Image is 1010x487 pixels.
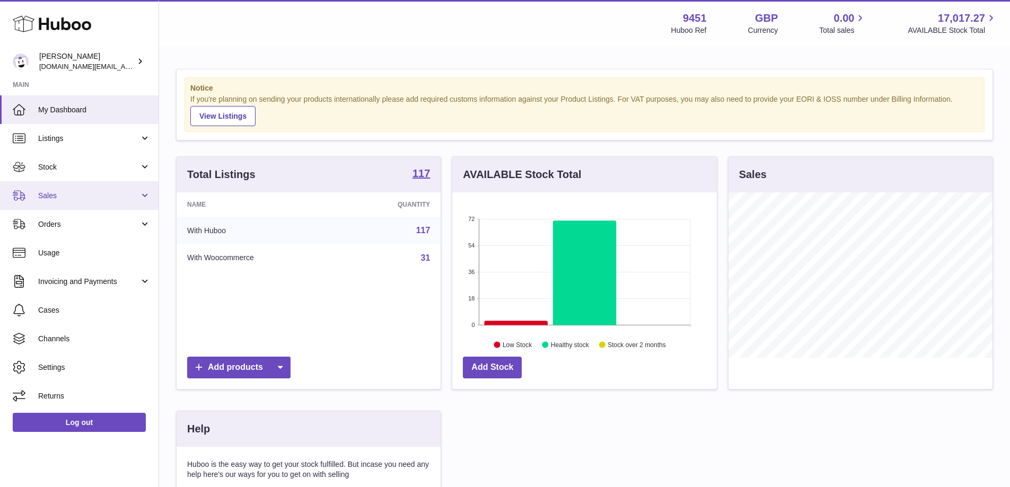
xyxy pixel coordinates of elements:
span: AVAILABLE Stock Total [908,25,997,36]
img: amir.ch@gmail.com [13,54,29,69]
a: Add products [187,357,291,378]
text: 18 [469,295,475,302]
p: Huboo is the easy way to get your stock fulfilled. But incase you need any help here's our ways f... [187,459,430,480]
strong: Notice [190,83,979,93]
span: Cases [38,305,151,315]
span: Usage [38,248,151,258]
text: Low Stock [503,341,532,348]
strong: GBP [755,11,778,25]
th: Quantity [340,192,441,217]
h3: Total Listings [187,167,256,182]
span: Stock [38,162,139,172]
span: Returns [38,391,151,401]
text: Stock over 2 months [608,341,666,348]
th: Name [177,192,340,217]
span: 0.00 [834,11,855,25]
text: 72 [469,216,475,222]
a: 117 [412,168,430,181]
text: 36 [469,269,475,275]
a: Add Stock [463,357,522,378]
span: My Dashboard [38,105,151,115]
a: 0.00 Total sales [819,11,866,36]
a: 117 [416,226,431,235]
a: View Listings [190,106,256,126]
span: Invoicing and Payments [38,277,139,287]
strong: 117 [412,168,430,179]
span: Orders [38,219,139,229]
a: 31 [421,253,431,262]
a: 17,017.27 AVAILABLE Stock Total [908,11,997,36]
div: If you're planning on sending your products internationally please add required customs informati... [190,94,979,126]
text: 54 [469,242,475,249]
span: Settings [38,362,151,373]
h3: Help [187,422,210,436]
h3: AVAILABLE Stock Total [463,167,581,182]
span: [DOMAIN_NAME][EMAIL_ADDRESS][DOMAIN_NAME] [39,62,211,70]
span: Total sales [819,25,866,36]
td: With Woocommerce [177,244,340,272]
div: Huboo Ref [671,25,707,36]
div: [PERSON_NAME] [39,51,135,72]
span: Channels [38,334,151,344]
text: Healthy stock [551,341,590,348]
text: 0 [472,322,475,328]
a: Log out [13,413,146,432]
span: Listings [38,134,139,144]
span: 17,017.27 [938,11,985,25]
h3: Sales [739,167,767,182]
strong: 9451 [683,11,707,25]
div: Currency [748,25,778,36]
span: Sales [38,191,139,201]
td: With Huboo [177,217,340,244]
